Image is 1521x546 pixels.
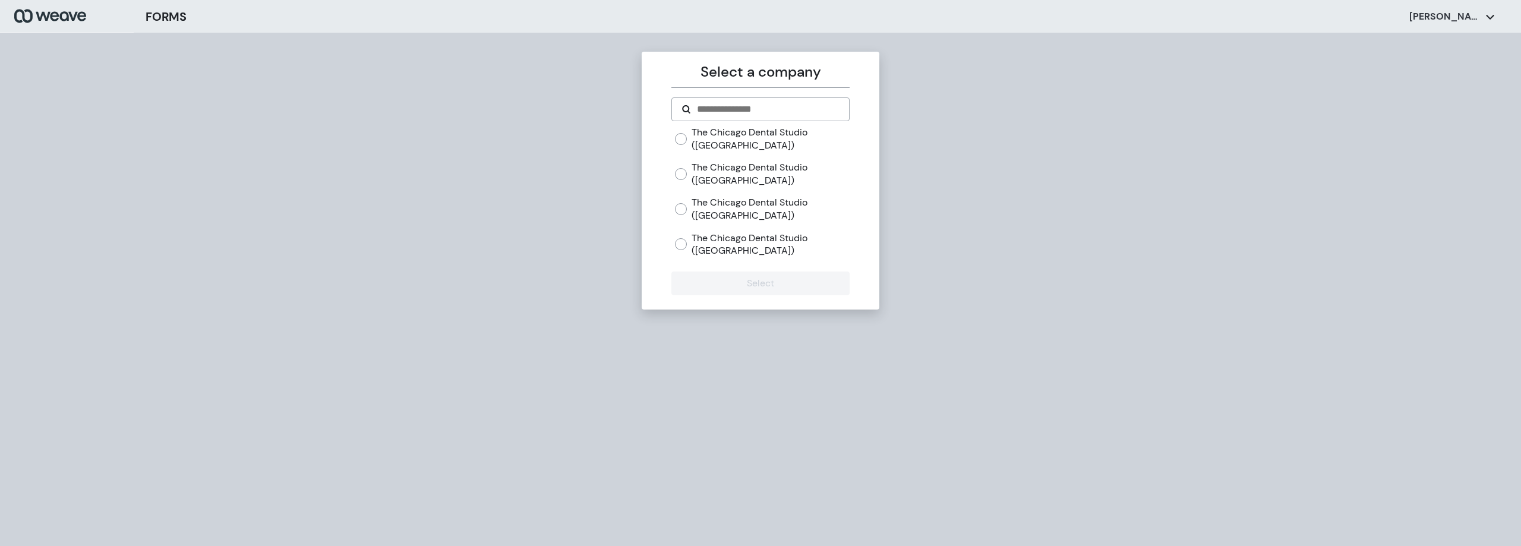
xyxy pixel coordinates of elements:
label: The Chicago Dental Studio ([GEOGRAPHIC_DATA]) [692,196,849,222]
p: Select a company [671,61,849,83]
label: The Chicago Dental Studio ([GEOGRAPHIC_DATA]) [692,126,849,152]
h3: FORMS [146,8,187,26]
label: The Chicago Dental Studio ([GEOGRAPHIC_DATA]) [692,232,849,257]
p: [PERSON_NAME] [1409,10,1481,23]
label: The Chicago Dental Studio ([GEOGRAPHIC_DATA]) [692,161,849,187]
input: Search [696,102,839,116]
button: Select [671,272,849,295]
